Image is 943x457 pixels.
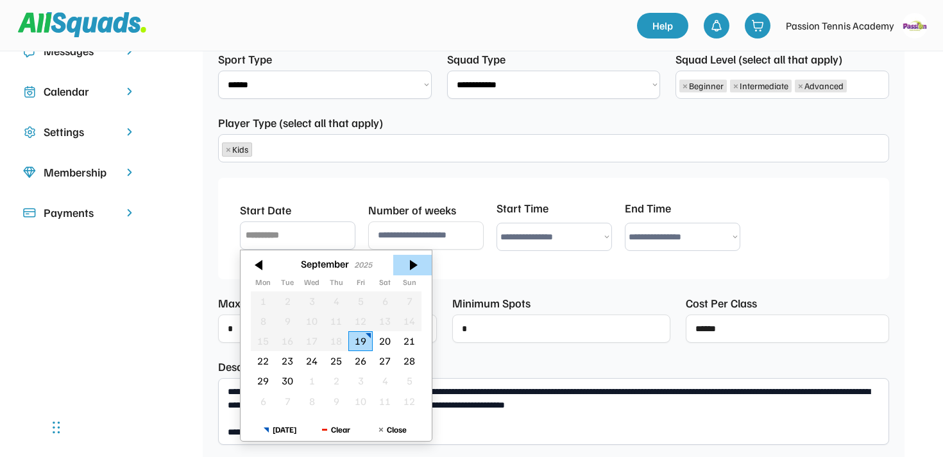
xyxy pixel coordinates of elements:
[397,351,421,371] div: 28/09/2025
[637,13,688,39] a: Help
[786,18,894,33] div: Passion Tennis Academy
[795,80,847,92] li: Advanced
[751,19,764,32] img: shopping-cart-01%20%281%29.svg
[733,82,738,91] span: ×
[354,260,372,270] div: 2025
[730,80,792,92] li: Intermediate
[123,166,136,178] img: chevron-right.svg
[218,51,289,68] div: Sport Type
[397,391,421,411] div: 12/10/2025
[364,418,421,440] button: Close
[324,371,348,391] div: 2/10/2025
[324,391,348,411] div: 9/10/2025
[625,200,671,217] div: End Time
[123,207,136,219] img: chevron-right.svg
[23,166,36,179] img: Icon%20copy%208.svg
[123,126,136,138] img: chevron-right.svg
[397,278,421,291] th: Sunday
[275,311,300,331] div: 9/09/2025
[222,142,252,157] li: Kids
[686,295,757,312] div: Cost Per Class
[44,83,115,100] div: Calendar
[275,391,300,411] div: 7/10/2025
[373,371,397,391] div: 4/10/2025
[452,295,531,312] div: Minimum Spots
[348,391,373,411] div: 10/10/2025
[300,291,324,311] div: 3/09/2025
[373,311,397,331] div: 13/09/2025
[324,311,348,331] div: 11/09/2025
[275,278,300,291] th: Tuesday
[251,278,275,291] th: Monday
[300,278,324,291] th: Wednesday
[300,311,324,331] div: 10/09/2025
[23,207,36,220] img: Icon%20%2815%29.svg
[497,200,548,217] div: Start Time
[44,204,115,221] div: Payments
[275,291,300,311] div: 2/09/2025
[300,351,324,371] div: 24/09/2025
[373,351,397,371] div: 27/09/2025
[275,371,300,391] div: 30/09/2025
[300,331,324,350] div: 17/09/2025
[373,391,397,411] div: 11/10/2025
[397,291,421,311] div: 7/09/2025
[373,278,397,291] th: Saturday
[218,295,319,312] div: Max Spots Available
[348,371,373,391] div: 3/10/2025
[368,202,456,219] div: Number of weeks
[675,51,842,68] div: Squad Level (select all that apply)
[44,123,115,141] div: Settings
[301,258,349,270] div: September
[18,12,146,37] img: Squad%20Logo.svg
[324,331,348,350] div: 18/09/2025
[710,19,723,32] img: bell-03%20%281%29.svg
[251,291,275,311] div: 1/09/2025
[226,145,231,154] span: ×
[123,85,136,98] img: chevron-right.svg
[397,311,421,331] div: 14/09/2025
[447,51,518,68] div: Squad Type
[798,82,803,91] span: ×
[397,331,421,350] div: 21/09/2025
[275,331,300,350] div: 16/09/2025
[218,114,383,132] div: Player Type (select all that apply)
[397,371,421,391] div: 5/10/2025
[902,13,928,39] img: logo_square.gif
[44,164,115,181] div: Membership
[348,291,373,311] div: 5/09/2025
[300,391,324,411] div: 8/10/2025
[679,80,727,92] li: Beginner
[373,331,397,350] div: 20/09/2025
[348,331,373,350] div: 19/09/2025
[324,291,348,311] div: 4/09/2025
[300,371,324,391] div: 1/10/2025
[324,351,348,371] div: 25/09/2025
[23,126,36,139] img: Icon%20copy%2016.svg
[348,311,373,331] div: 12/09/2025
[23,85,36,98] img: Icon%20copy%207.svg
[308,418,364,440] button: Clear
[373,291,397,311] div: 6/09/2025
[324,278,348,291] th: Thursday
[683,82,688,91] span: ×
[275,351,300,371] div: 23/09/2025
[240,202,291,219] div: Start Date
[348,278,373,291] th: Friday
[348,351,373,371] div: 26/09/2025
